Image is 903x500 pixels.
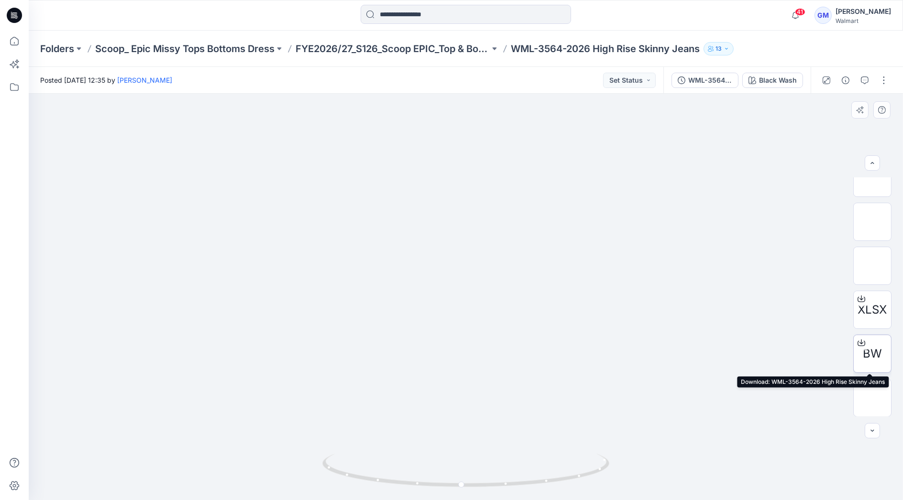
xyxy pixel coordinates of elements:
[838,73,853,88] button: Details
[688,75,732,86] div: WML-3564-2026 High Rise Skinny Jeans_Full Colorway
[863,345,882,362] span: BW
[40,75,172,85] span: Posted [DATE] 12:35 by
[795,8,805,16] span: 41
[296,42,490,55] a: FYE2026/27_S126_Scoop EPIC_Top & Bottom
[95,42,275,55] a: Scoop_ Epic Missy Tops Bottoms Dress
[759,75,797,86] div: Black Wash
[40,42,74,55] a: Folders
[716,43,722,54] p: 13
[511,42,700,55] p: WML-3564-2026 High Rise Skinny Jeans
[742,73,803,88] button: Black Wash
[836,6,891,17] div: [PERSON_NAME]
[836,17,891,24] div: Walmart
[858,301,887,318] span: XLSX
[704,42,734,55] button: 13
[117,76,172,84] a: [PERSON_NAME]
[815,7,832,24] div: GM
[672,73,738,88] button: WML-3564-2026 High Rise Skinny Jeans_Full Colorway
